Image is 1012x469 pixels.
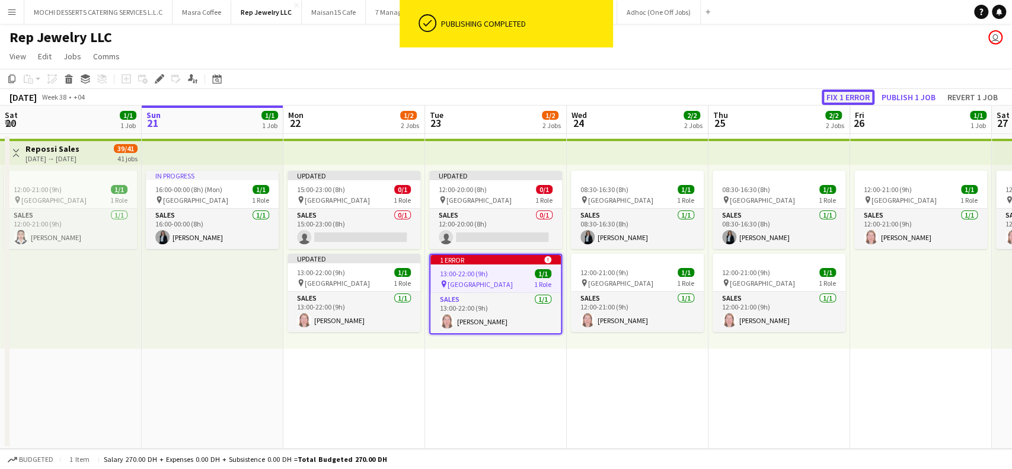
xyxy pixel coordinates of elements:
span: Edit [38,51,52,62]
span: Sun [146,110,161,120]
span: 12:00-21:00 (9h) [14,185,62,194]
span: [GEOGRAPHIC_DATA] [871,196,937,205]
h3: Repossi Sales [25,143,79,154]
span: Thu [713,110,728,120]
span: 1/1 [678,185,694,194]
div: 1 Job [971,121,986,130]
span: 0/1 [536,185,553,194]
div: 12:00-21:00 (9h)1/1 [GEOGRAPHIC_DATA]1 RoleSales1/112:00-21:00 (9h)[PERSON_NAME] [713,254,845,332]
span: 1/1 [253,185,269,194]
span: 1/1 [819,185,836,194]
span: Fri [855,110,864,120]
span: 1/2 [400,111,417,120]
span: [GEOGRAPHIC_DATA] [730,196,795,205]
span: [GEOGRAPHIC_DATA] [163,196,228,205]
span: Total Budgeted 270.00 DH [298,455,387,464]
button: 7 Management [366,1,432,24]
span: 1/1 [394,268,411,277]
span: 1 Role [677,196,694,205]
div: In progress16:00-00:00 (8h) (Mon)1/1 [GEOGRAPHIC_DATA]1 RoleSales1/116:00-00:00 (8h)[PERSON_NAME] [146,171,279,249]
app-job-card: Updated12:00-20:00 (8h)0/1 [GEOGRAPHIC_DATA]1 RoleSales0/112:00-20:00 (8h) [429,171,562,249]
span: [GEOGRAPHIC_DATA] [588,279,653,288]
div: 2 Jobs [542,121,561,130]
div: 12:00-21:00 (9h)1/1 [GEOGRAPHIC_DATA]1 RoleSales1/112:00-21:00 (9h)[PERSON_NAME] [571,254,704,332]
span: 20 [3,116,18,130]
div: [DATE] [9,91,37,103]
span: [GEOGRAPHIC_DATA] [305,279,370,288]
span: 12:00-20:00 (8h) [439,185,487,194]
div: 12:00-21:00 (9h)1/1 [GEOGRAPHIC_DATA]1 RoleSales1/112:00-21:00 (9h)[PERSON_NAME] [4,171,137,249]
a: Edit [33,49,56,64]
span: 16:00-00:00 (8h) (Mon) [155,185,222,194]
app-card-role: Sales0/112:00-20:00 (8h) [429,209,562,249]
span: 1/1 [535,269,551,278]
span: 1/1 [678,268,694,277]
div: 1 Job [262,121,277,130]
span: 1 item [65,455,94,464]
span: 1 Role [110,196,127,205]
div: 2 Jobs [401,121,419,130]
app-card-role: Sales1/112:00-21:00 (9h)[PERSON_NAME] [4,209,137,249]
span: 1/1 [970,111,987,120]
button: Maisan15 Cafe [302,1,366,24]
span: 1 Role [819,279,836,288]
span: Sat [5,110,18,120]
span: 1 Role [535,196,553,205]
app-card-role: Sales1/113:00-22:00 (9h)[PERSON_NAME] [288,292,420,332]
span: Week 38 [39,92,69,101]
span: 12:00-21:00 (9h) [580,268,628,277]
span: 1 Role [819,196,836,205]
span: 15:00-23:00 (8h) [297,185,345,194]
h1: Rep Jewelry LLC [9,28,112,46]
div: Updated [429,171,562,180]
span: 0/1 [394,185,411,194]
span: 08:30-16:30 (8h) [722,185,770,194]
span: 1 Role [534,280,551,289]
app-job-card: 08:30-16:30 (8h)1/1 [GEOGRAPHIC_DATA]1 RoleSales1/108:30-16:30 (8h)[PERSON_NAME] [713,171,845,249]
span: 08:30-16:30 (8h) [580,185,628,194]
app-card-role: Sales1/113:00-22:00 (9h)[PERSON_NAME] [430,293,561,333]
app-card-role: Sales0/115:00-23:00 (8h) [288,209,420,249]
div: +04 [74,92,85,101]
span: Tue [430,110,443,120]
app-job-card: 1 error 13:00-22:00 (9h)1/1 [GEOGRAPHIC_DATA]1 RoleSales1/113:00-22:00 (9h)[PERSON_NAME] [429,254,562,334]
div: Salary 270.00 DH + Expenses 0.00 DH + Subsistence 0.00 DH = [104,455,387,464]
span: 21 [145,116,161,130]
span: 12:00-21:00 (9h) [722,268,770,277]
div: Publishing completed [441,18,608,29]
span: 1/1 [819,268,836,277]
app-card-role: Sales1/108:30-16:30 (8h)[PERSON_NAME] [713,209,845,249]
div: 41 jobs [117,153,138,163]
span: 1 Role [960,196,978,205]
span: 1 Role [394,196,411,205]
div: 2 Jobs [826,121,844,130]
a: Comms [88,49,124,64]
span: 1/1 [111,185,127,194]
span: 2/2 [825,111,842,120]
span: 1/1 [120,111,136,120]
app-card-role: Sales1/108:30-16:30 (8h)[PERSON_NAME] [571,209,704,249]
span: [GEOGRAPHIC_DATA] [446,196,512,205]
span: 1/1 [261,111,278,120]
span: 26 [853,116,864,130]
span: 1 Role [394,279,411,288]
div: 1 Job [120,121,136,130]
span: View [9,51,26,62]
a: View [5,49,31,64]
span: 2/2 [684,111,700,120]
app-user-avatar: Rudi Yriarte [988,30,1003,44]
div: 08:30-16:30 (8h)1/1 [GEOGRAPHIC_DATA]1 RoleSales1/108:30-16:30 (8h)[PERSON_NAME] [571,171,704,249]
span: Sat [997,110,1010,120]
span: 13:00-22:00 (9h) [297,268,345,277]
span: Wed [572,110,587,120]
span: 1 Role [677,279,694,288]
app-job-card: Updated15:00-23:00 (8h)0/1 [GEOGRAPHIC_DATA]1 RoleSales0/115:00-23:00 (8h) [288,171,420,249]
div: Updated13:00-22:00 (9h)1/1 [GEOGRAPHIC_DATA]1 RoleSales1/113:00-22:00 (9h)[PERSON_NAME] [288,254,420,332]
app-job-card: 12:00-21:00 (9h)1/1 [GEOGRAPHIC_DATA]1 RoleSales1/112:00-21:00 (9h)[PERSON_NAME] [854,171,987,249]
span: 22 [286,116,304,130]
div: 1 error [430,255,561,264]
